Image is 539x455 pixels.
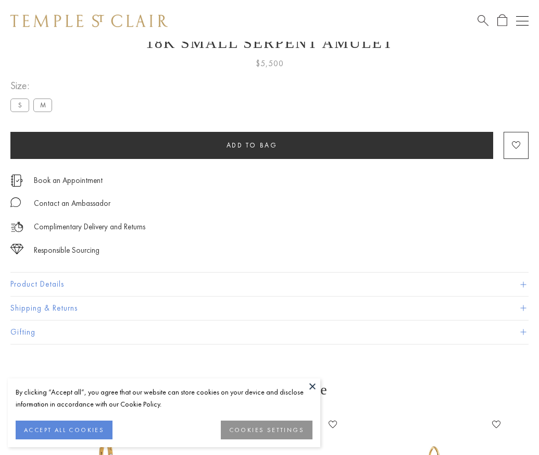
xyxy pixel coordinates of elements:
[10,197,21,207] img: MessageIcon-01_2.svg
[221,421,312,439] button: COOKIES SETTINGS
[478,14,488,27] a: Search
[10,175,23,187] img: icon_appointment.svg
[10,132,493,159] button: Add to bag
[34,197,110,210] div: Contact an Ambassador
[497,14,507,27] a: Open Shopping Bag
[33,99,52,112] label: M
[10,321,529,344] button: Gifting
[34,220,145,233] p: Complimentary Delivery and Returns
[227,141,278,150] span: Add to bag
[10,77,56,94] span: Size:
[10,273,529,296] button: Product Details
[34,175,103,186] a: Book an Appointment
[34,244,99,257] div: Responsible Sourcing
[516,15,529,27] button: Open navigation
[10,297,529,320] button: Shipping & Returns
[10,15,168,27] img: Temple St. Clair
[10,244,23,254] img: icon_sourcing.svg
[10,220,23,233] img: icon_delivery.svg
[16,421,112,439] button: ACCEPT ALL COOKIES
[10,99,29,112] label: S
[256,57,284,70] span: $5,500
[16,386,312,410] div: By clicking “Accept all”, you agree that our website can store cookies on your device and disclos...
[10,34,529,52] h1: 18K Small Serpent Amulet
